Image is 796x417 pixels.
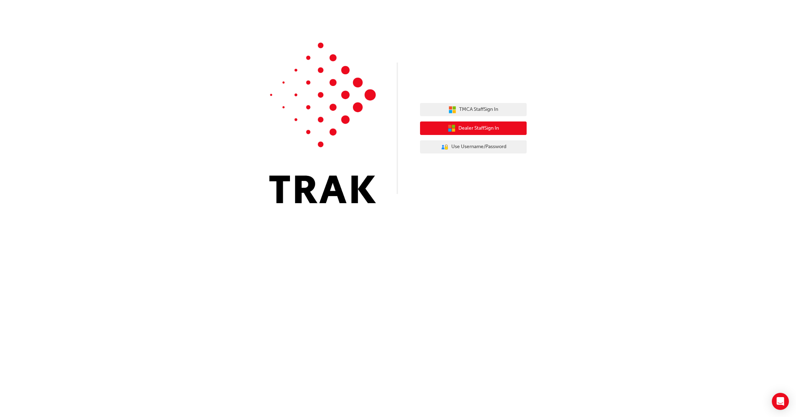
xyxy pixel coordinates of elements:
[420,140,527,154] button: Use Username/Password
[420,121,527,135] button: Dealer StaffSign In
[451,143,506,151] span: Use Username/Password
[772,393,789,410] div: Open Intercom Messenger
[269,43,376,203] img: Trak
[420,103,527,117] button: TMCA StaffSign In
[458,124,499,132] span: Dealer Staff Sign In
[459,105,498,114] span: TMCA Staff Sign In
